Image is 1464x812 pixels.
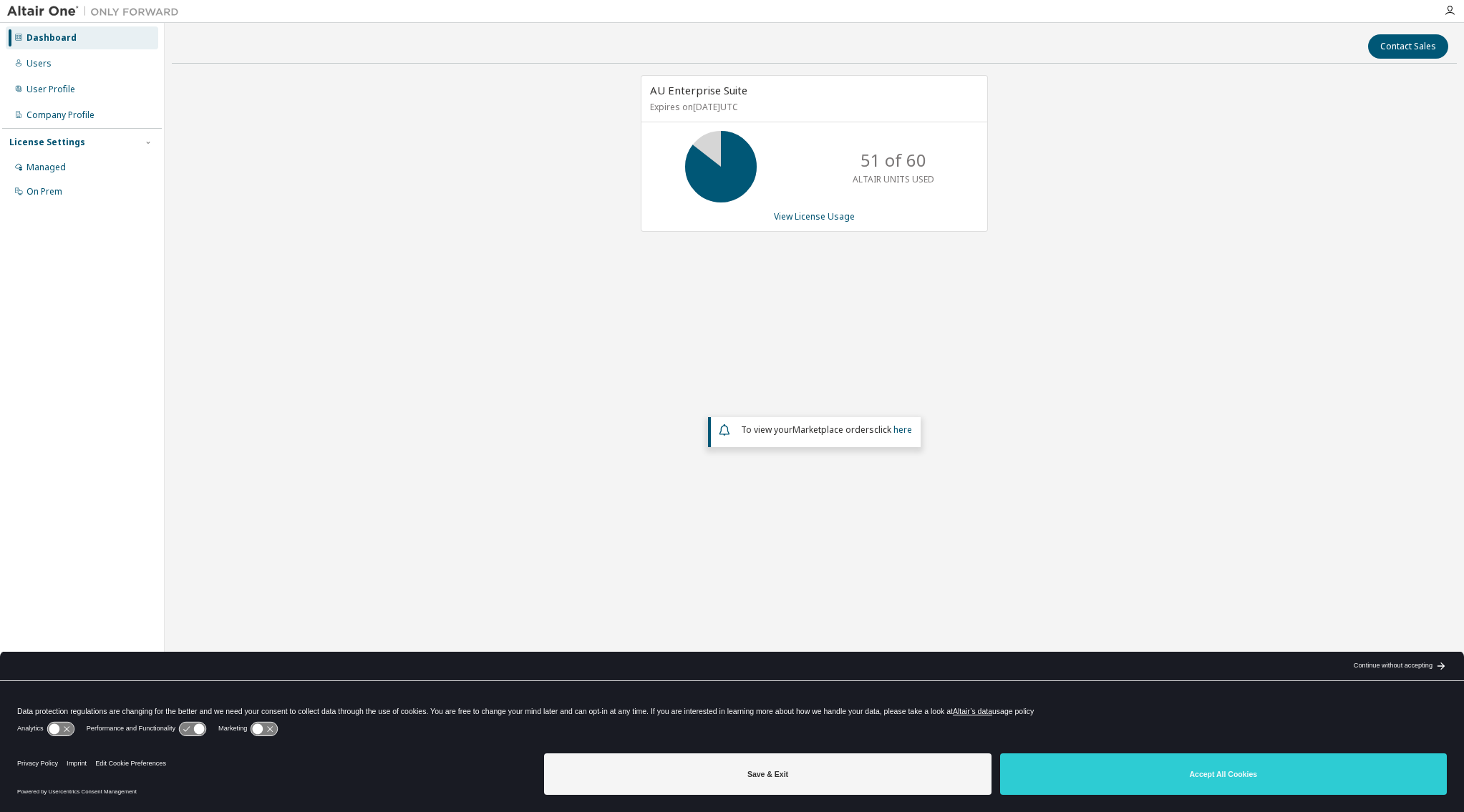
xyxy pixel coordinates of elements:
em: Marketplace orders [792,424,874,436]
div: Users [26,58,52,69]
img: Altair One [7,4,186,19]
div: User Profile [26,84,75,95]
span: AU Enterprise Suite [650,83,747,97]
p: ALTAIR UNITS USED [853,173,934,185]
a: here [893,424,912,436]
p: Expires on [DATE] UTC [650,101,975,113]
div: Managed [26,162,66,173]
a: View License Usage [774,210,855,222]
span: To view your click [741,424,912,436]
div: License Settings [9,137,85,148]
p: 51 of 60 [861,148,926,172]
div: On Prem [26,186,62,197]
div: Dashboard [26,32,77,44]
div: Company Profile [26,109,94,121]
button: Contact Sales [1368,34,1448,59]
